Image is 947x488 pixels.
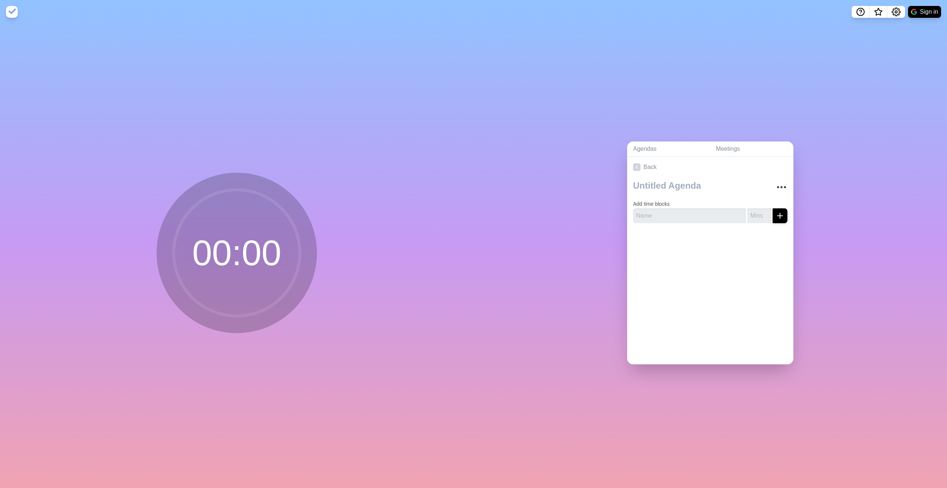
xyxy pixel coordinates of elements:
[911,9,917,15] img: google logo
[627,141,710,157] a: Agendas
[6,6,18,18] img: timeblocks logo
[627,157,793,178] a: Back
[633,208,746,223] input: Name
[633,201,670,207] label: Add time blocks
[774,180,789,195] button: More
[908,6,941,18] button: Sign in
[710,141,793,157] a: Meetings
[869,6,887,18] button: What’s new
[747,208,771,223] input: Mins
[852,6,869,18] button: Help
[887,6,905,18] button: Settings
